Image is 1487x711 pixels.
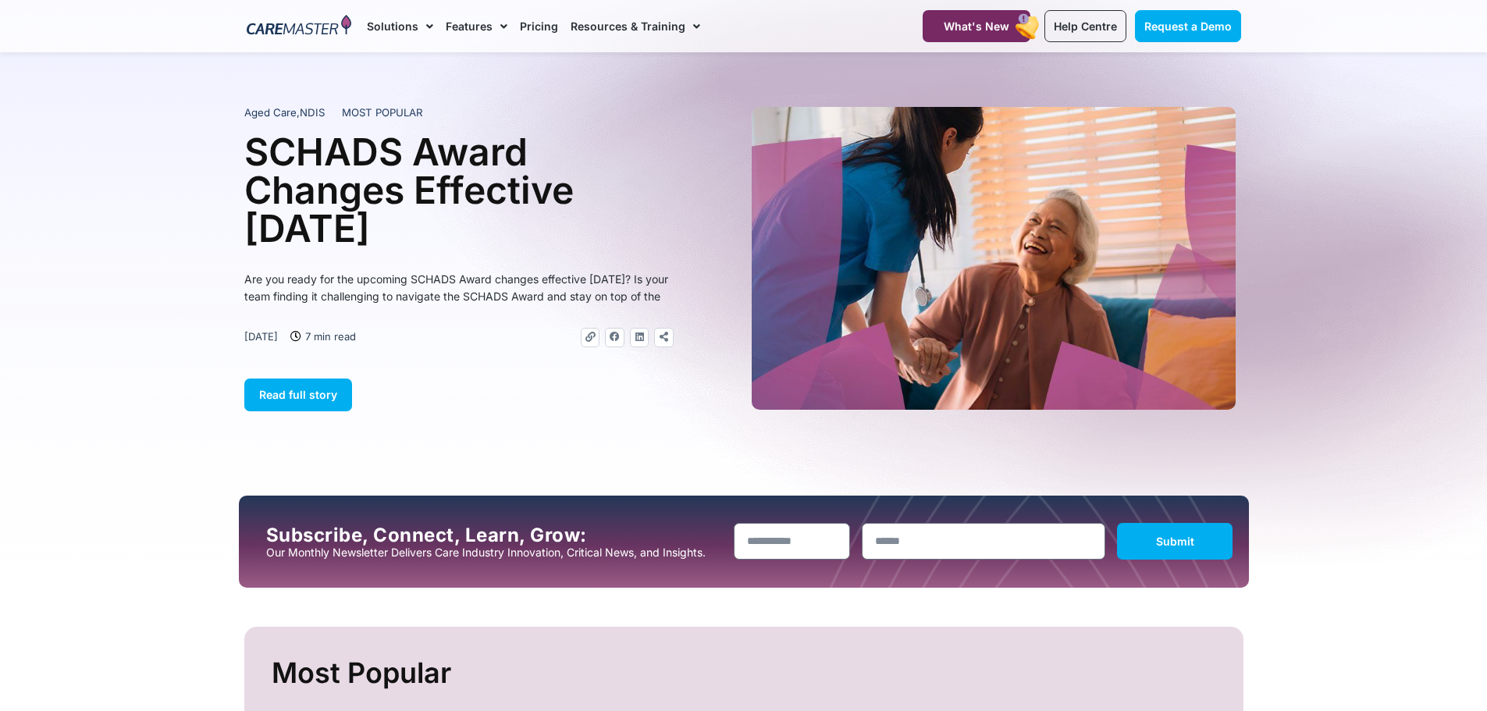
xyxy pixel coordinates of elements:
[244,106,297,119] span: Aged Care
[272,650,1220,696] h2: Most Popular
[1144,20,1232,33] span: Request a Demo
[1156,535,1194,548] span: Submit
[752,107,1236,410] img: A heartwarming moment where a support worker in a blue uniform, with a stethoscope draped over he...
[266,546,722,559] p: Our Monthly Newsletter Delivers Care Industry Innovation, Critical News, and Insights.
[301,328,356,345] span: 7 min read
[300,106,325,119] span: NDIS
[244,106,325,119] span: ,
[1117,523,1233,560] button: Submit
[342,105,423,121] span: MOST POPULAR
[266,524,722,546] h2: Subscribe, Connect, Learn, Grow:
[244,133,674,247] h1: SCHADS Award Changes Effective [DATE]
[1044,10,1126,42] a: Help Centre
[1135,10,1241,42] a: Request a Demo
[1054,20,1117,33] span: Help Centre
[259,388,337,401] span: Read full story
[247,15,352,38] img: CareMaster Logo
[244,330,278,343] time: [DATE]
[923,10,1030,42] a: What's New
[944,20,1009,33] span: What's New
[244,271,674,305] p: Are you ready for the upcoming SCHADS Award changes effective [DATE]? Is your team finding it cha...
[244,379,352,411] a: Read full story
